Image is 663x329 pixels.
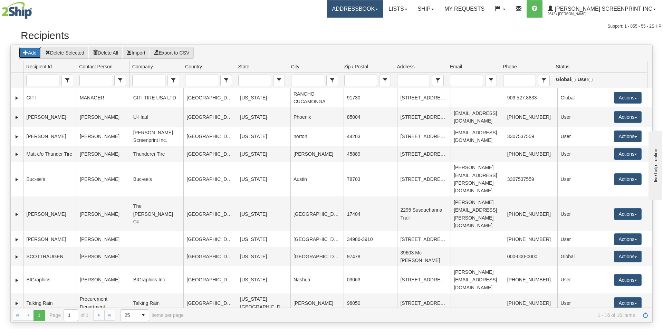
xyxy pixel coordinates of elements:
td: [PERSON_NAME] [23,196,77,231]
td: [US_STATE][GEOGRAPHIC_DATA] [237,293,290,313]
td: [PERSON_NAME] [77,231,130,247]
td: [GEOGRAPHIC_DATA] [183,231,237,247]
td: [STREET_ADDRESS] [397,88,451,107]
td: filter cell [394,72,447,88]
button: Actions [614,208,642,220]
span: Recipient Id [61,75,73,86]
span: Phone [503,63,517,70]
td: 44203 [344,127,397,146]
button: Delete All [88,47,123,59]
a: Addressbook [327,0,384,18]
td: filter cell [500,72,552,88]
td: Global [557,247,611,266]
td: RANCHO CUCAMONGA [290,88,344,107]
td: filter cell [76,72,129,88]
span: select [432,75,443,86]
td: 45889 [344,146,397,162]
span: Email [485,75,497,86]
td: [GEOGRAPHIC_DATA] [183,107,237,127]
td: GITI TIRE USA LTD [130,88,183,107]
span: select [168,75,179,86]
td: 3307537559 [504,127,557,146]
td: Talking Rain [23,293,77,313]
h2: Recipients [21,30,642,41]
button: Add [19,47,41,59]
input: Zip / Postal [345,75,377,86]
a: [PERSON_NAME] Screenprint Inc 2642 / [PERSON_NAME] [542,0,661,18]
td: [PERSON_NAME] Screenprint Inc. [130,127,183,146]
td: Global [557,88,611,107]
button: Actions [614,111,642,123]
td: [PERSON_NAME][EMAIL_ADDRESS][DOMAIN_NAME] [451,266,504,293]
span: Recipient Id [26,63,52,70]
button: Import [122,47,150,59]
div: grid toolbar [11,45,652,61]
span: Page 1 [33,310,45,321]
td: SCOTTHAUGEN [23,247,77,266]
span: City [326,75,338,86]
img: logo2642.jpg [2,2,32,19]
td: 3307537559 [504,162,557,197]
td: User [557,266,611,293]
td: [EMAIL_ADDRESS][DOMAIN_NAME] [451,107,504,127]
span: Country [220,75,232,86]
input: Email [450,75,483,86]
span: [PERSON_NAME] Screenprint Inc [553,6,652,12]
td: Matt c/o Thunder Tire [23,146,77,162]
td: [PHONE_NUMBER] [504,266,557,293]
td: BIGraphics Inc. [130,266,183,293]
a: Expand [13,114,20,121]
td: 39603 Mc [PERSON_NAME] [397,247,451,266]
span: Company [167,75,179,86]
a: My Requests [439,0,490,18]
td: [PERSON_NAME] [23,231,77,247]
td: User [557,146,611,162]
td: [US_STATE] [237,146,290,162]
td: [PHONE_NUMBER] [504,231,557,247]
span: select [538,75,549,86]
a: Ship [413,0,439,18]
td: filter cell [23,72,76,88]
td: 17404 [344,196,397,231]
span: State [238,63,249,70]
td: [PHONE_NUMBER] [504,146,557,162]
label: Global [556,76,576,83]
td: [PERSON_NAME] [77,162,130,197]
td: [EMAIL_ADDRESS][DOMAIN_NAME] [451,127,504,146]
span: Zip / Postal [379,75,391,86]
td: Buc-ee's [23,162,77,197]
span: Address [432,75,444,86]
td: BIGraphics [23,266,77,293]
input: User [588,78,593,82]
td: Procurement Department [77,293,130,313]
td: User [557,196,611,231]
div: Support: 1 - 855 - 55 - 2SHIP [2,23,661,29]
button: Actions [614,297,642,309]
span: Address [397,63,415,70]
iframe: chat widget [647,129,662,200]
td: [GEOGRAPHIC_DATA] [183,162,237,197]
td: 2295 Susquehanna Trail [397,196,451,231]
input: Global [571,78,576,82]
span: State [273,75,285,86]
a: Lists [383,0,412,18]
a: Expand [13,253,20,260]
td: filter cell [235,72,288,88]
td: [US_STATE] [237,247,290,266]
td: [PHONE_NUMBER] [504,107,557,127]
td: [US_STATE] [237,266,290,293]
td: [PERSON_NAME][EMAIL_ADDRESS][PERSON_NAME][DOMAIN_NAME] [451,196,504,231]
td: [STREET_ADDRESS] [397,162,451,197]
span: Company [132,63,153,70]
td: [PERSON_NAME] [77,196,130,231]
input: Page 1 [64,310,78,321]
td: [PERSON_NAME] [77,146,130,162]
td: [GEOGRAPHIC_DATA] [183,293,237,313]
span: My Requests [444,6,484,12]
input: City [291,75,324,86]
span: select [62,75,73,86]
input: Contact Person [80,75,112,86]
td: [US_STATE] [237,231,290,247]
td: 78703 [344,162,397,197]
td: 91730 [344,88,397,107]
